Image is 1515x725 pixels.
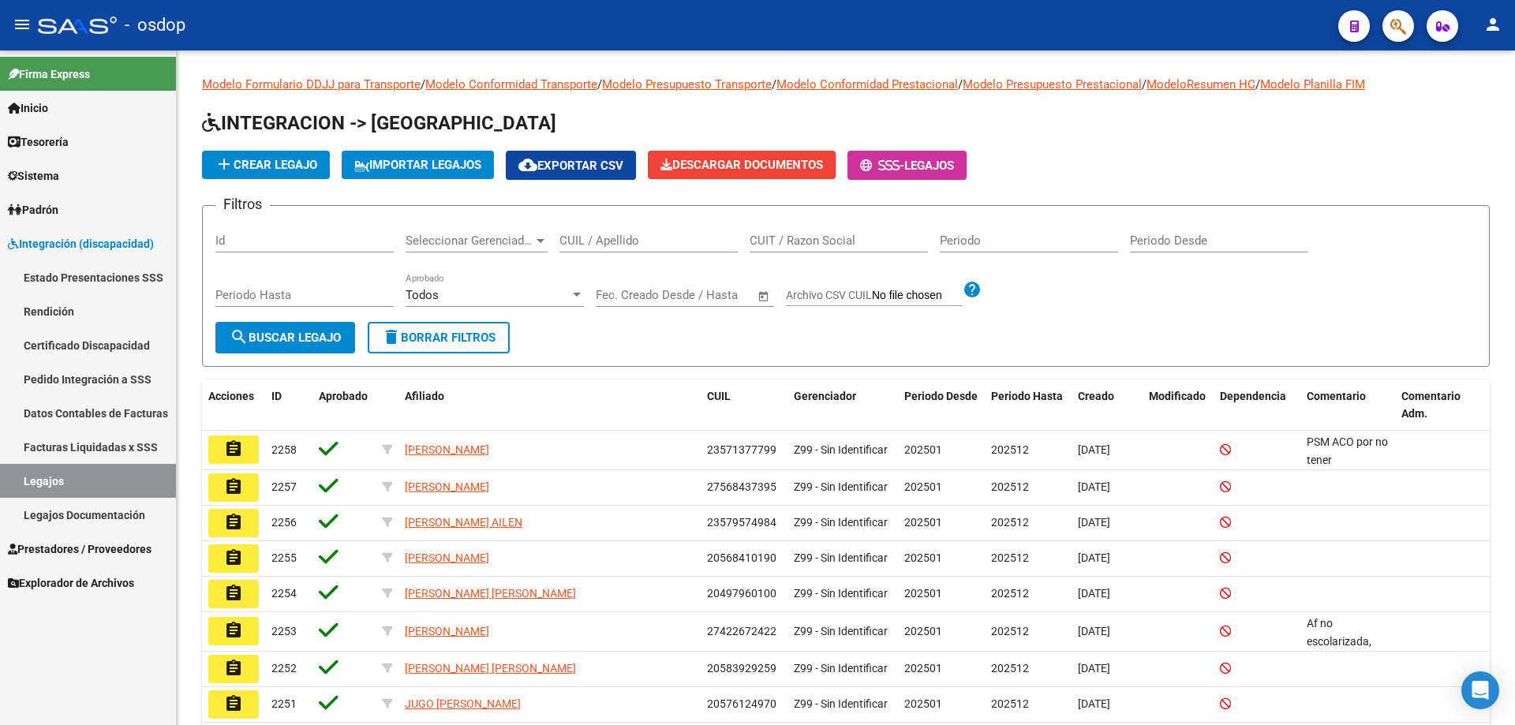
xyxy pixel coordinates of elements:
span: - osdop [125,8,185,43]
span: Buscar Legajo [230,331,341,345]
span: 202512 [991,662,1029,675]
span: Z99 - Sin Identificar [794,480,888,493]
mat-icon: assignment [224,621,243,640]
span: Todos [406,288,439,302]
span: Firma Express [8,65,90,83]
span: Prestadores / Proveedores [8,540,151,558]
datatable-header-cell: CUIL [701,379,787,432]
span: 202512 [991,516,1029,529]
button: Crear Legajo [202,151,330,179]
span: ID [271,390,282,402]
span: Comentario [1307,390,1366,402]
span: - [860,159,904,173]
span: Z99 - Sin Identificar [794,662,888,675]
span: 202501 [904,516,942,529]
span: [PERSON_NAME] [405,625,489,637]
span: INTEGRACION -> [GEOGRAPHIC_DATA] [202,112,556,134]
mat-icon: menu [13,15,32,34]
span: 20497960100 [707,587,776,600]
span: Borrar Filtros [382,331,496,345]
span: Sistema [8,167,59,185]
span: [DATE] [1078,662,1110,675]
span: [PERSON_NAME] [405,480,489,493]
span: 202501 [904,662,942,675]
span: 20583929259 [707,662,776,675]
button: Descargar Documentos [648,151,836,179]
span: Inicio [8,99,48,117]
button: Open calendar [755,287,773,305]
datatable-header-cell: ID [265,379,312,432]
span: JUGO [PERSON_NAME] [405,697,521,710]
mat-icon: assignment [224,439,243,458]
span: 202512 [991,443,1029,456]
mat-icon: assignment [224,548,243,567]
span: [DATE] [1078,480,1110,493]
span: 23579574984 [707,516,776,529]
span: Gerenciador [794,390,856,402]
span: 202501 [904,551,942,564]
span: [PERSON_NAME] AILEN [405,516,522,529]
span: 202512 [991,697,1029,710]
span: 202501 [904,697,942,710]
mat-icon: person [1483,15,1502,34]
a: ModeloResumen HC [1147,77,1255,92]
datatable-header-cell: Modificado [1143,379,1214,432]
datatable-header-cell: Periodo Hasta [985,379,1072,432]
h3: Filtros [215,193,270,215]
span: Explorador de Archivos [8,574,134,592]
span: Z99 - Sin Identificar [794,443,888,456]
span: 2252 [271,662,297,675]
datatable-header-cell: Acciones [202,379,265,432]
span: Descargar Documentos [660,158,823,172]
span: Creado [1078,390,1114,402]
span: 202512 [991,625,1029,637]
span: [DATE] [1078,625,1110,637]
datatable-header-cell: Dependencia [1214,379,1300,432]
span: [PERSON_NAME] [405,551,489,564]
span: 23571377799 [707,443,776,456]
span: Afiliado [405,390,444,402]
mat-icon: delete [382,327,401,346]
input: Archivo CSV CUIL [872,289,963,303]
span: 2256 [271,516,297,529]
span: [PERSON_NAME] [PERSON_NAME] [405,587,576,600]
span: Modificado [1149,390,1206,402]
span: [DATE] [1078,587,1110,600]
button: Exportar CSV [506,151,636,180]
span: Acciones [208,390,254,402]
mat-icon: assignment [224,694,243,713]
input: Fecha fin [674,288,750,302]
span: 27422672422 [707,625,776,637]
a: Modelo Presupuesto Prestacional [963,77,1142,92]
span: 2255 [271,551,297,564]
span: 27568437395 [707,480,776,493]
button: -Legajos [847,151,967,180]
datatable-header-cell: Afiliado [398,379,701,432]
span: Z99 - Sin Identificar [794,551,888,564]
span: 202501 [904,443,942,456]
span: [DATE] [1078,551,1110,564]
span: Z99 - Sin Identificar [794,625,888,637]
span: 2257 [271,480,297,493]
span: Exportar CSV [518,159,623,173]
span: Padrón [8,201,58,219]
span: 2251 [271,697,297,710]
span: 202512 [991,551,1029,564]
span: 202501 [904,480,942,493]
span: Crear Legajo [215,158,317,172]
span: 202512 [991,480,1029,493]
div: Open Intercom Messenger [1461,671,1499,709]
span: Seleccionar Gerenciador [406,234,533,248]
mat-icon: cloud_download [518,155,537,174]
a: Modelo Presupuesto Transporte [602,77,772,92]
span: 202501 [904,587,942,600]
mat-icon: assignment [224,477,243,496]
span: Periodo Desde [904,390,978,402]
datatable-header-cell: Periodo Desde [898,379,985,432]
mat-icon: assignment [224,584,243,603]
button: Borrar Filtros [368,322,510,353]
span: [DATE] [1078,516,1110,529]
button: Buscar Legajo [215,322,355,353]
span: 202512 [991,587,1029,600]
datatable-header-cell: Aprobado [312,379,376,432]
